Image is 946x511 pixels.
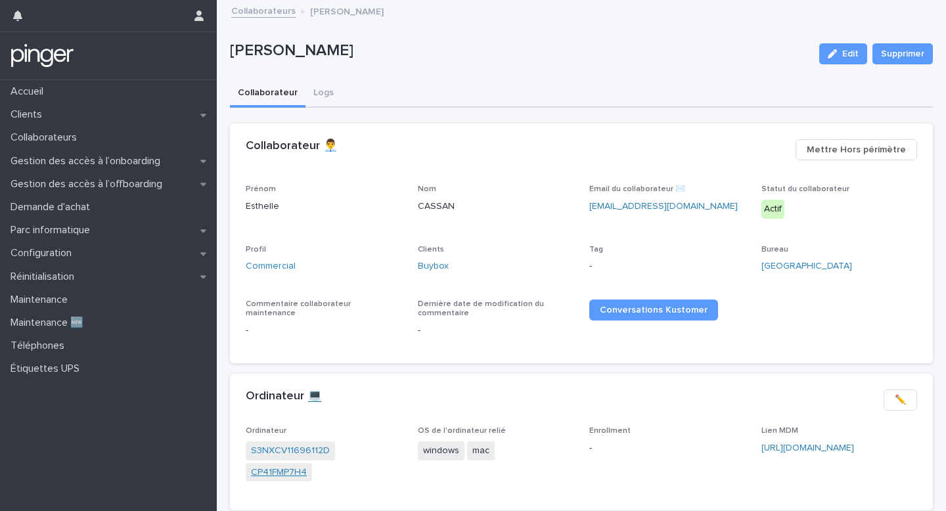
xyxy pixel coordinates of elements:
[5,85,54,98] p: Accueil
[796,139,917,160] button: Mettre Hors périmètre
[5,131,87,144] p: Collaborateurs
[589,300,718,321] a: Conversations Kustomer
[310,3,384,18] p: [PERSON_NAME]
[5,363,90,375] p: Étiquettes UPS
[418,300,544,317] span: Dernière date de modification du commentaire
[418,441,464,460] span: windows
[819,43,867,64] button: Edit
[5,201,101,213] p: Demande d'achat
[246,300,351,317] span: Commentaire collaborateur maintenance
[589,185,685,193] span: Email du collaborateur ✉️
[589,259,746,273] p: -
[5,317,94,329] p: Maintenance 🆕
[5,224,101,236] p: Parc informatique
[5,340,75,352] p: Téléphones
[418,324,574,338] p: -
[884,389,917,411] button: ✏️
[5,294,78,306] p: Maintenance
[761,259,852,273] a: [GEOGRAPHIC_DATA]
[418,185,436,193] span: Nom
[246,324,402,338] p: -
[246,139,338,154] h2: Collaborateur 👨‍💼
[895,393,906,407] span: ✏️
[589,246,603,254] span: Tag
[246,200,402,213] p: Esthelle
[5,178,173,190] p: Gestion des accès à l’offboarding
[600,305,708,315] span: Conversations Kustomer
[881,47,924,60] span: Supprimer
[807,143,906,156] span: Mettre Hors périmètre
[230,80,305,108] button: Collaborateur
[761,246,788,254] span: Bureau
[842,49,859,58] span: Edit
[5,271,85,283] p: Réinitialisation
[5,155,171,167] p: Gestion des accès à l’onboarding
[246,246,266,254] span: Profil
[246,259,296,273] a: Commercial
[761,427,798,435] span: Lien MDM
[230,41,809,60] p: [PERSON_NAME]
[305,80,342,108] button: Logs
[5,108,53,121] p: Clients
[231,3,296,18] a: Collaborateurs
[589,441,746,455] p: -
[761,200,784,219] div: Actif
[5,247,82,259] p: Configuration
[418,259,449,273] a: Buybox
[246,427,286,435] span: Ordinateur
[467,441,495,460] span: mac
[872,43,933,64] button: Supprimer
[589,427,631,435] span: Enrollment
[589,202,738,211] a: [EMAIL_ADDRESS][DOMAIN_NAME]
[761,185,849,193] span: Statut du collaborateur
[246,185,276,193] span: Prénom
[418,246,444,254] span: Clients
[251,444,330,458] a: S3NXCV11696112D
[246,389,322,404] h2: Ordinateur 💻
[761,443,854,453] a: [URL][DOMAIN_NAME]
[251,466,307,479] a: CP41FMP7H4
[418,200,574,213] p: CASSAN
[11,43,74,69] img: mTgBEunGTSyRkCgitkcU
[418,427,506,435] span: OS de l'ordinateur relié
